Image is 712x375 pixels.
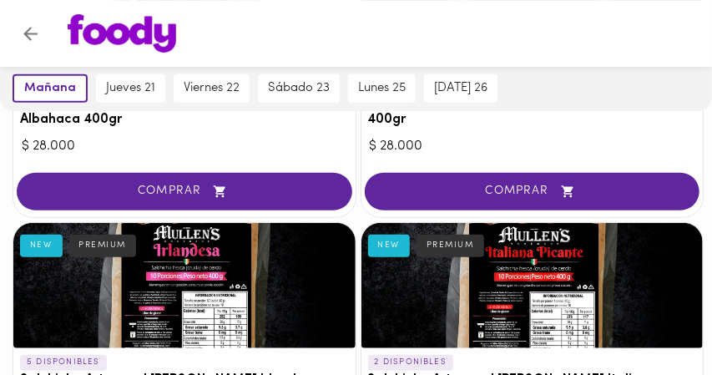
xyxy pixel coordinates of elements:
span: COMPRAR [38,185,331,199]
span: jueves 21 [106,81,155,96]
span: viernes 22 [184,81,240,96]
div: $ 28.000 [22,137,347,156]
span: lunes 25 [358,81,406,96]
div: NEW [368,235,411,256]
img: logo.png [68,14,176,53]
p: 2 DISPONIBLES [368,355,454,370]
button: COMPRAR [365,173,700,210]
button: sábado 23 [258,74,340,103]
iframe: Messagebird Livechat Widget [632,295,712,375]
button: mañana [13,74,88,103]
div: PREMIUM [69,235,137,256]
div: PREMIUM [417,235,484,256]
button: Volver [10,13,51,54]
span: mañana [24,81,76,96]
h3: Salchicha Artesanal [PERSON_NAME] Pollo y Albahaca 400gr [20,98,349,127]
div: $ 28.000 [370,137,695,156]
span: sábado 23 [268,81,330,96]
div: Salchicha Artesanal Mullens Irlandesa 400gr [13,223,356,348]
div: Salchicha Artesanal Mullens Italiana Picante 400gr [361,223,704,348]
button: COMPRAR [17,173,352,210]
h3: Salchicha Artesanal [PERSON_NAME] Italiana 400gr [368,98,697,127]
span: [DATE] 26 [434,81,487,96]
span: COMPRAR [386,185,679,199]
div: NEW [20,235,63,256]
button: jueves 21 [96,74,165,103]
button: lunes 25 [348,74,416,103]
button: viernes 22 [174,74,250,103]
button: [DATE] 26 [424,74,497,103]
p: 5 DISPONIBLES [20,355,107,370]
